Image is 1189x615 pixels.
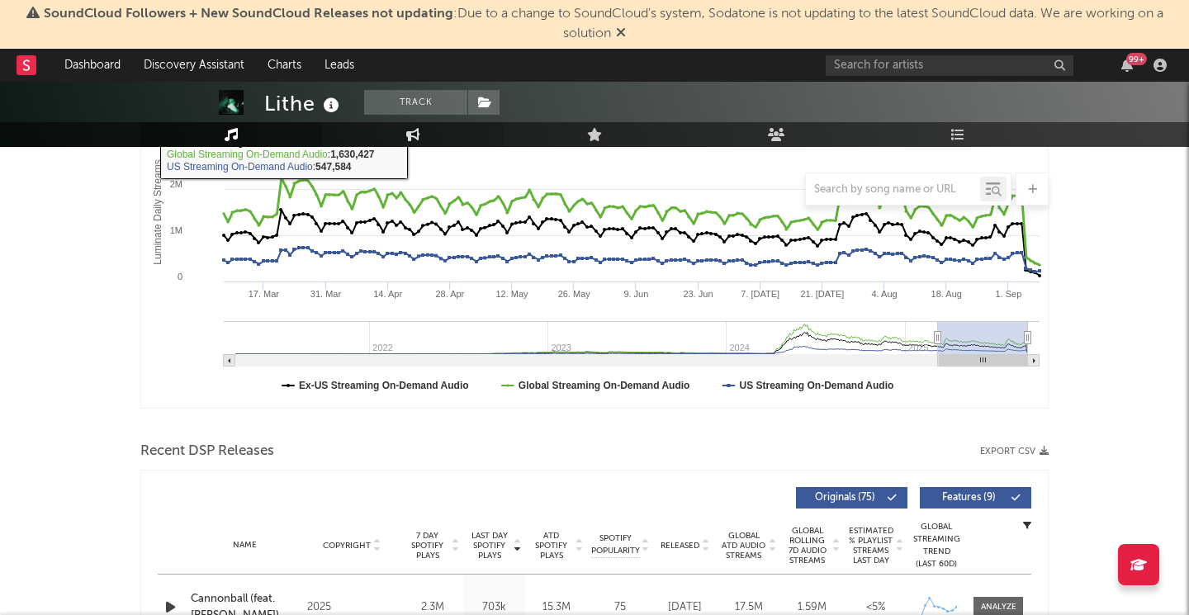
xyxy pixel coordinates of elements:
text: 1. Sep [996,289,1022,299]
span: Dismiss [616,27,626,40]
text: 26. May [558,289,591,299]
button: Originals(75) [796,487,907,509]
text: 14. Apr [373,289,402,299]
text: 31. Mar [310,289,342,299]
text: 17. Mar [249,289,280,299]
span: SoundCloud Followers + New SoundCloud Releases not updating [44,7,453,21]
span: Last Day Spotify Plays [467,531,511,561]
span: Global ATD Audio Streams [721,531,766,561]
span: : Due to a change to SoundCloud's system, Sodatone is not updating to the latest SoundCloud data.... [44,7,1163,40]
div: 99 + [1126,53,1147,65]
a: Leads [313,49,366,82]
span: Recent DSP Releases [140,442,274,461]
button: 99+ [1121,59,1133,72]
text: 23. Jun [683,289,713,299]
span: Estimated % Playlist Streams Last Day [848,526,893,565]
input: Search by song name or URL [806,183,980,196]
text: Luminate Daily Streams [152,159,163,264]
svg: Luminate Daily Consumption [141,78,1048,408]
button: Features(9) [920,487,1031,509]
span: Global Rolling 7D Audio Streams [784,526,830,565]
text: 4. Aug [871,289,897,299]
span: ATD Spotify Plays [529,531,573,561]
div: Name [191,539,299,551]
text: 1M [170,225,182,235]
button: Export CSV [980,447,1049,457]
text: 7. [DATE] [741,289,779,299]
a: Charts [256,49,313,82]
input: Search for artists [826,55,1073,76]
a: Discovery Assistant [132,49,256,82]
a: Dashboard [53,49,132,82]
span: Spotify Popularity [591,532,640,557]
div: Global Streaming Trend (Last 60D) [912,521,961,570]
span: Features ( 9 ) [931,493,1007,503]
span: Released [661,541,699,551]
span: Originals ( 75 ) [807,493,883,503]
text: 12. May [495,289,528,299]
text: US Streaming On-Demand Audio [739,380,893,391]
text: 0 [178,272,182,281]
span: Copyright [323,541,371,551]
text: Ex-US Streaming On-Demand Audio [299,380,469,391]
span: 7 Day Spotify Plays [405,531,449,561]
text: Global Streaming On-Demand Audio [519,380,690,391]
text: 18. Aug [931,289,962,299]
text: 9. Jun [623,289,648,299]
div: Lithe [264,90,343,117]
button: Track [364,90,467,115]
text: 21. [DATE] [800,289,844,299]
text: 28. Apr [435,289,464,299]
